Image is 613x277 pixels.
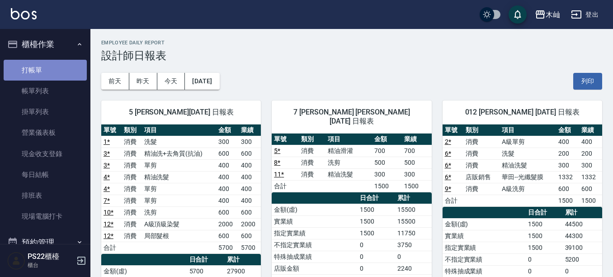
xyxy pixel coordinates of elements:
th: 金額 [216,124,238,136]
td: 消費 [122,159,142,171]
td: 合計 [101,242,122,253]
td: 5200 [563,253,602,265]
span: 5 [PERSON_NAME][DATE] 日報表 [112,108,250,117]
td: 400 [239,159,261,171]
th: 類別 [299,134,325,145]
td: 消費 [122,218,142,230]
td: 店販銷售 [463,171,500,183]
th: 日合計 [358,192,396,204]
td: 洗髮 [500,148,556,159]
button: 昨天 [129,73,157,90]
td: 實業績 [272,215,358,227]
td: 特殊抽成業績 [443,265,526,277]
button: 櫃檯作業 [4,33,87,56]
img: Person [7,252,25,270]
td: 指定實業績 [272,227,358,239]
td: 400 [216,183,238,195]
th: 類別 [122,124,142,136]
th: 項目 [142,124,217,136]
td: 0 [358,263,396,274]
td: 15500 [395,204,431,215]
th: 金額 [372,134,402,145]
h2: Employee Daily Report [101,40,602,46]
td: 300 [216,136,238,148]
td: 300 [556,159,579,171]
th: 日合計 [526,207,562,219]
a: 掛單列表 [4,101,87,122]
th: 業績 [579,124,602,136]
td: 600 [216,206,238,218]
a: 現金收支登錄 [4,143,87,164]
td: 400 [579,136,602,148]
a: 打帳單 [4,60,87,81]
td: 單剪 [142,159,217,171]
td: 44500 [563,218,602,230]
button: 今天 [157,73,185,90]
td: 消費 [122,148,142,159]
td: A級頂級染髮 [142,218,217,230]
td: 精油滑灌 [325,145,372,157]
td: 合計 [443,195,463,206]
a: 帳單列表 [4,81,87,101]
td: A級單剪 [500,136,556,148]
a: 營業儀表板 [4,122,87,143]
td: 金額(虛) [443,218,526,230]
button: [DATE] [185,73,219,90]
th: 累計 [563,207,602,219]
td: 單剪 [142,195,217,206]
td: 300 [239,136,261,148]
table: a dense table [101,124,261,254]
th: 項目 [500,124,556,136]
h5: PS22櫃檯 [28,252,74,261]
td: 2240 [395,263,431,274]
td: 局部髮根 [142,230,217,242]
th: 單號 [101,124,122,136]
td: 1500 [526,230,562,242]
td: 特殊抽成業績 [272,251,358,263]
td: 1500 [556,195,579,206]
td: 500 [372,157,402,168]
td: 200 [556,148,579,159]
td: 400 [556,136,579,148]
td: A級洗剪 [500,183,556,195]
td: 15500 [395,215,431,227]
th: 累計 [225,254,261,266]
td: 300 [579,159,602,171]
td: 消費 [463,183,500,195]
td: 金額(虛) [272,204,358,215]
td: 1500 [358,204,396,215]
th: 業績 [239,124,261,136]
td: 700 [372,145,402,157]
td: 200 [579,148,602,159]
h3: 設計師日報表 [101,49,602,62]
td: 精油洗髮 [142,171,217,183]
td: 單剪 [142,183,217,195]
td: 消費 [122,136,142,148]
td: 400 [239,183,261,195]
div: 木屾 [546,9,560,20]
button: 登出 [567,6,602,23]
td: 500 [402,157,432,168]
td: 600 [216,148,238,159]
td: 消費 [122,230,142,242]
button: 前天 [101,73,129,90]
table: a dense table [272,134,431,192]
td: 5700 [187,265,225,277]
button: 木屾 [531,5,564,24]
th: 項目 [325,134,372,145]
td: 1332 [556,171,579,183]
a: 現場電腦打卡 [4,206,87,227]
td: 消費 [299,157,325,168]
td: 1500 [402,180,432,192]
th: 金額 [556,124,579,136]
td: 0 [358,251,396,263]
td: 洗髮 [142,136,217,148]
td: 600 [556,183,579,195]
td: 27900 [225,265,261,277]
td: 消費 [463,136,500,148]
td: 1500 [526,242,562,253]
img: Logo [11,8,37,19]
td: 400 [239,195,261,206]
td: 600 [239,230,261,242]
button: 預約管理 [4,231,87,254]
